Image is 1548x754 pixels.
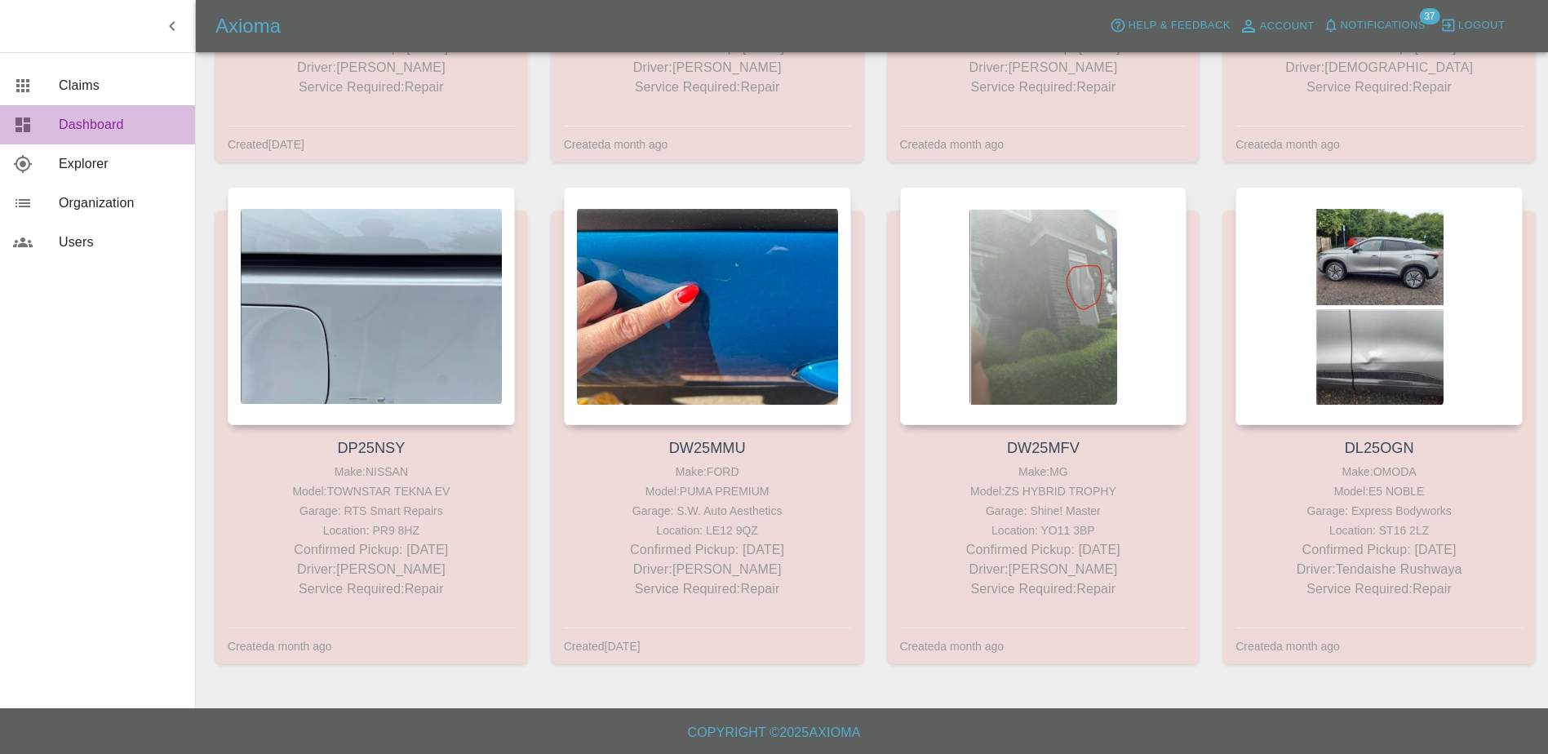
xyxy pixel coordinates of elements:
[1235,13,1319,39] a: Account
[568,78,847,97] p: Service Required: Repair
[1419,8,1439,24] span: 37
[900,135,1005,154] div: Created a month ago
[904,501,1183,521] div: Garage: Shine! Master
[564,135,668,154] div: Created a month ago
[1235,636,1340,656] div: Created a month ago
[1240,540,1519,560] p: Confirmed Pickup: [DATE]
[904,481,1183,501] div: Model: ZS HYBRID TROPHY
[904,579,1183,599] p: Service Required: Repair
[232,78,511,97] p: Service Required: Repair
[900,636,1005,656] div: Created a month ago
[1240,58,1519,78] p: Driver: [DEMOGRAPHIC_DATA]
[232,521,511,540] div: Location: PR9 8HZ
[1319,13,1430,38] button: Notifications
[669,440,746,456] a: DW25MMU
[904,521,1183,540] div: Location: YO11 3BP
[904,78,1183,97] p: Service Required: Repair
[1260,17,1315,36] span: Account
[904,540,1183,560] p: Confirmed Pickup: [DATE]
[13,721,1535,744] h6: Copyright © 2025 Axioma
[568,579,847,599] p: Service Required: Repair
[1007,440,1080,456] a: DW25MFV
[232,579,511,599] p: Service Required: Repair
[337,440,405,456] a: DP25NSY
[59,154,182,174] span: Explorer
[568,540,847,560] p: Confirmed Pickup: [DATE]
[1345,440,1414,456] a: DL25OGN
[568,58,847,78] p: Driver: [PERSON_NAME]
[1458,16,1505,35] span: Logout
[1106,13,1234,38] button: Help & Feedback
[904,462,1183,481] div: Make: MG
[59,76,182,95] span: Claims
[232,58,511,78] p: Driver: [PERSON_NAME]
[1436,13,1509,38] button: Logout
[1240,78,1519,97] p: Service Required: Repair
[568,521,847,540] div: Location: LE12 9QZ
[1128,16,1230,35] span: Help & Feedback
[228,135,304,154] div: Created [DATE]
[1240,501,1519,521] div: Garage: Express Bodyworks
[59,193,182,213] span: Organization
[232,481,511,501] div: Model: TOWNSTAR TEKNA EV
[1240,560,1519,579] p: Driver: Tendaishe Rushwaya
[1240,521,1519,540] div: Location: ST16 2LZ
[215,13,281,39] h5: Axioma
[232,462,511,481] div: Make: NISSAN
[568,481,847,501] div: Model: PUMA PREMIUM
[1240,462,1519,481] div: Make: OMODA
[904,58,1183,78] p: Driver: [PERSON_NAME]
[228,636,332,656] div: Created a month ago
[232,501,511,521] div: Garage: RTS Smart Repairs
[568,462,847,481] div: Make: FORD
[1240,579,1519,599] p: Service Required: Repair
[904,560,1183,579] p: Driver: [PERSON_NAME]
[59,115,182,135] span: Dashboard
[1235,135,1340,154] div: Created a month ago
[568,560,847,579] p: Driver: [PERSON_NAME]
[232,540,511,560] p: Confirmed Pickup: [DATE]
[1341,16,1426,35] span: Notifications
[1240,481,1519,501] div: Model: E5 NOBLE
[568,501,847,521] div: Garage: S.W. Auto Aesthetics
[564,636,641,656] div: Created [DATE]
[59,233,182,252] span: Users
[232,560,511,579] p: Driver: [PERSON_NAME]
